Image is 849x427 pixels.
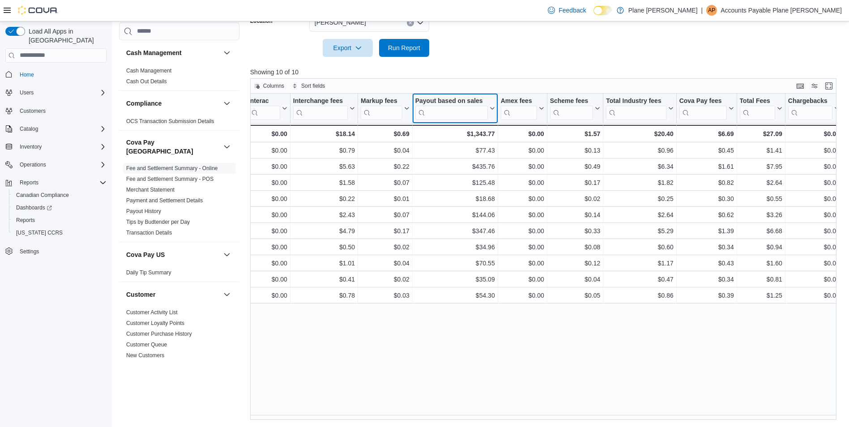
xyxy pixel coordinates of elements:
[606,145,673,156] div: $0.96
[13,227,107,238] span: Washington CCRS
[788,177,840,188] div: $0.00
[606,290,673,301] div: $0.86
[606,128,673,139] div: $20.40
[740,145,782,156] div: $1.41
[323,39,373,57] button: Export
[126,218,190,226] span: Tips by Budtender per Day
[740,274,782,285] div: $0.81
[361,97,402,120] div: Markup fees
[740,290,782,301] div: $1.25
[328,39,367,57] span: Export
[550,97,600,120] button: Scheme fees
[606,97,666,105] div: Total Industry fees
[16,141,45,152] button: Inventory
[20,143,42,150] span: Inventory
[20,89,34,96] span: Users
[2,104,110,117] button: Customers
[250,68,843,77] p: Showing 10 of 10
[415,145,495,156] div: $77.43
[293,290,355,301] div: $0.78
[550,161,601,172] div: $0.49
[544,1,589,19] a: Feedback
[16,159,50,170] button: Operations
[361,290,410,301] div: $0.03
[9,189,110,201] button: Canadian Compliance
[16,105,107,116] span: Customers
[606,209,673,220] div: $2.64
[701,5,703,16] p: |
[126,208,161,214] a: Payout History
[248,128,287,139] div: $0.00
[126,118,214,125] span: OCS Transaction Submission Details
[5,64,107,281] nav: Complex example
[500,97,537,120] div: Amex fees
[248,97,280,105] div: Interac
[293,177,355,188] div: $1.58
[2,68,110,81] button: Home
[679,97,734,120] button: Cova Pay fees
[740,193,782,204] div: $0.55
[126,165,218,172] span: Fee and Settlement Summary - Online
[13,215,38,226] a: Reports
[13,215,107,226] span: Reports
[293,242,355,252] div: $0.50
[293,97,348,120] div: Interchange fees
[721,5,842,16] p: Accounts Payable Plane [PERSON_NAME]
[126,320,184,326] a: Customer Loyalty Points
[126,290,220,299] button: Customer
[248,193,287,204] div: $0.00
[293,161,355,172] div: $5.63
[126,269,171,276] a: Daily Tip Summary
[415,161,495,172] div: $435.76
[593,6,612,15] input: Dark Mode
[550,97,593,120] div: Scheme fees
[679,97,726,120] div: Cova Pay fees
[20,248,39,255] span: Settings
[16,124,42,134] button: Catalog
[315,17,366,28] span: [PERSON_NAME]
[18,6,58,15] img: Cova
[361,226,410,236] div: $0.17
[126,67,171,74] span: Cash Management
[500,97,537,105] div: Amex fees
[415,97,487,105] div: Payout based on sales
[407,19,414,26] button: Clear input
[126,229,172,236] span: Transaction Details
[788,193,840,204] div: $0.00
[500,128,544,139] div: $0.00
[415,226,495,236] div: $347.46
[679,161,734,172] div: $1.61
[361,97,402,105] div: Markup fees
[20,179,38,186] span: Reports
[16,245,107,256] span: Settings
[361,258,410,269] div: $0.04
[126,250,220,259] button: Cova Pay US
[222,289,232,300] button: Customer
[500,258,544,269] div: $0.00
[20,71,34,78] span: Home
[388,43,420,52] span: Run Report
[415,209,495,220] div: $144.06
[740,209,782,220] div: $3.26
[679,128,734,139] div: $6.69
[550,145,601,156] div: $0.13
[222,98,232,109] button: Compliance
[13,190,107,201] span: Canadian Compliance
[795,81,806,91] button: Keyboard shortcuts
[361,209,410,220] div: $0.07
[415,97,495,120] button: Payout based on sales
[289,81,329,91] button: Sort fields
[2,176,110,189] button: Reports
[248,97,287,120] button: Interac
[606,161,673,172] div: $6.34
[415,242,495,252] div: $34.96
[679,145,734,156] div: $0.45
[126,138,220,156] button: Cova Pay [GEOGRAPHIC_DATA]
[788,145,840,156] div: $0.00
[301,82,325,90] span: Sort fields
[126,309,178,316] a: Customer Activity List
[126,219,190,225] a: Tips by Budtender per Day
[679,274,734,285] div: $0.34
[550,274,601,285] div: $0.04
